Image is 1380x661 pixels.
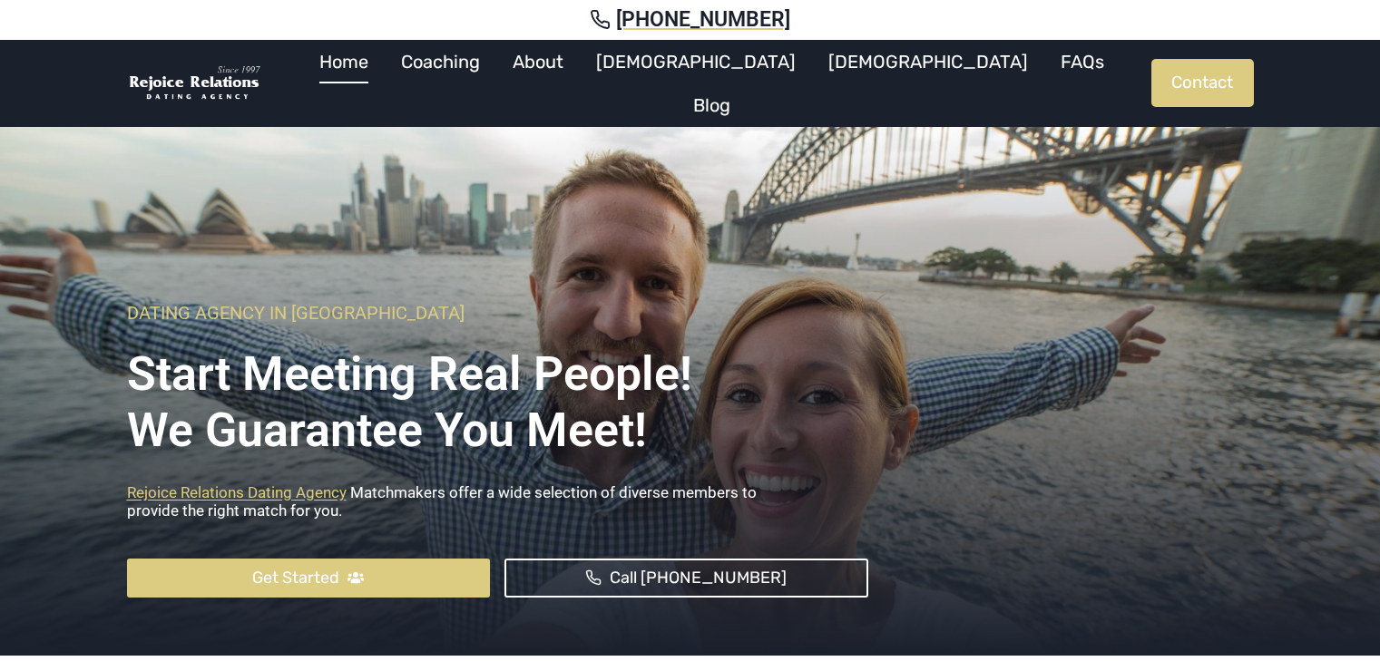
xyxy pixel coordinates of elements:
[580,40,812,83] a: [DEMOGRAPHIC_DATA]
[303,40,385,83] a: Home
[496,40,580,83] a: About
[127,483,347,501] a: Rejoice Relations Dating Agency
[610,565,787,591] span: Call [PHONE_NUMBER]
[677,83,747,127] a: Blog
[127,483,868,530] p: Matchmakers offer a wide selection of diverse members to provide the right match for you.
[272,40,1151,127] nav: Primary
[1044,40,1121,83] a: FAQs
[385,40,496,83] a: Coaching
[812,40,1044,83] a: [DEMOGRAPHIC_DATA]
[22,7,1358,33] a: [PHONE_NUMBER]
[252,565,339,591] span: Get Started
[1151,59,1254,106] a: Contact
[127,559,491,598] a: Get Started
[127,64,263,102] img: Rejoice Relations
[127,333,868,460] h1: Start Meeting Real People! We Guarantee you meet!
[504,559,868,598] a: Call [PHONE_NUMBER]
[127,302,868,324] h6: Dating Agency In [GEOGRAPHIC_DATA]
[616,7,790,33] span: [PHONE_NUMBER]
